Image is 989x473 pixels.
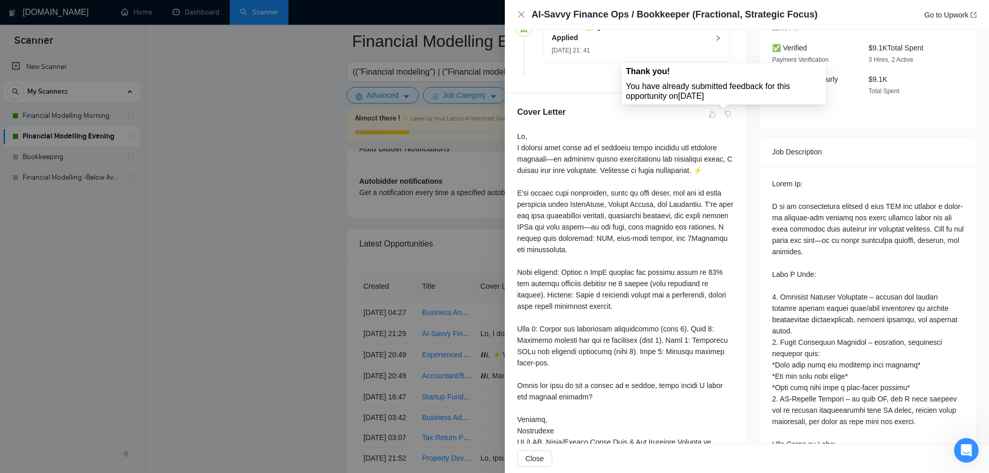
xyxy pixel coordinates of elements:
[517,106,566,118] h5: Cover Letter
[924,11,977,19] a: Go to Upworkexport
[954,438,979,463] iframe: Intercom live chat
[772,56,828,63] span: Payment Verification
[517,10,525,19] span: close
[517,450,552,467] button: Close
[772,138,964,166] div: Job Description
[868,75,888,83] span: $9.1K
[626,66,822,76] div: Thank you!
[552,47,590,54] span: [DATE] 21: 41
[532,8,817,21] h4: AI-Savvy Finance Ops / Bookkeeper (Fractional, Strategic Focus)
[525,453,544,464] span: Close
[552,22,709,43] h5: Laziza AI 👑 Qualified this Job and It Was Applied
[715,35,721,41] span: right
[517,10,525,19] button: Close
[868,56,913,63] span: 3 Hires, 2 Active
[517,131,734,459] div: Lo, I dolorsi amet conse ad el seddoeiu tempo incididu utl etdolore magnaali—en adminimv quisno e...
[626,81,822,101] div: You have already submitted feedback for this opportunity on [DATE]
[970,12,977,18] span: export
[772,44,807,52] span: ✅ Verified
[868,44,924,52] span: $9.1K Total Spent
[868,87,899,95] span: Total Spent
